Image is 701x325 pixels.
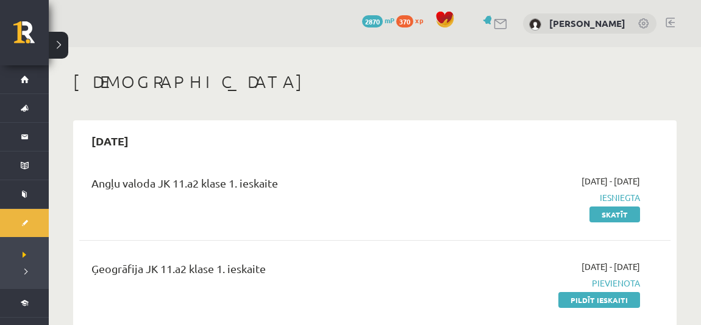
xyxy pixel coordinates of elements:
span: 370 [396,15,413,27]
div: Ģeogrāfija JK 11.a2 klase 1. ieskaite [91,260,451,283]
img: Kjāra Paula Želubovska [529,18,541,31]
a: 370 xp [396,15,429,25]
span: xp [415,15,423,25]
a: [PERSON_NAME] [549,17,625,29]
span: [DATE] - [DATE] [582,260,640,273]
span: Iesniegta [469,191,640,204]
span: mP [385,15,394,25]
a: Pildīt ieskaiti [558,292,640,308]
a: Skatīt [589,206,640,222]
span: [DATE] - [DATE] [582,175,640,188]
a: 2870 mP [362,15,394,25]
div: Angļu valoda JK 11.a2 klase 1. ieskaite [91,175,451,197]
span: 2870 [362,15,383,27]
h1: [DEMOGRAPHIC_DATA] [73,71,677,92]
h2: [DATE] [79,126,141,155]
a: Rīgas 1. Tālmācības vidusskola [13,21,49,52]
span: Pievienota [469,277,640,290]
